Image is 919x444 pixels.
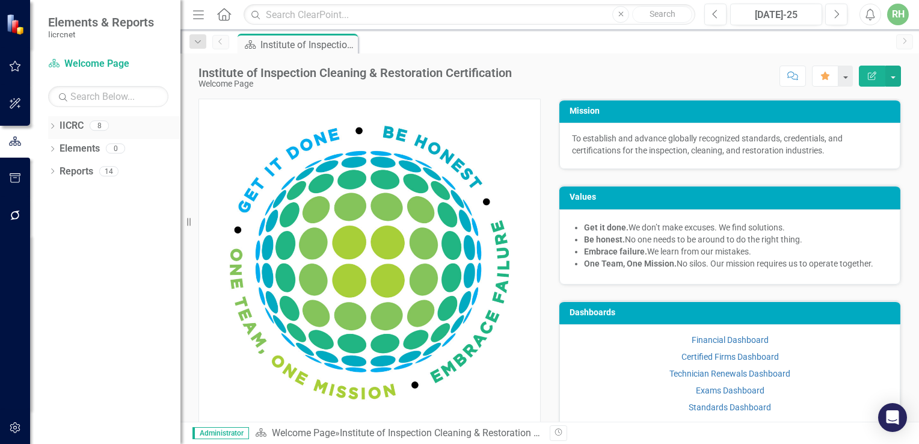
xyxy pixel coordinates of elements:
[584,257,888,270] li: No silos. Our mission requires us to operate together.
[669,369,790,378] a: Technician Renewals Dashboard
[198,66,512,79] div: Institute of Inspection Cleaning & Restoration Certification
[198,79,512,88] div: Welcome Page
[48,57,168,71] a: Welcome Page
[255,427,541,440] div: »
[696,386,764,395] a: Exams Dashboard
[584,245,888,257] li: We learn from our mistakes.
[584,221,888,233] li: We don’t make excuses. We find solutions.
[734,8,818,22] div: [DATE]-25
[584,233,888,245] li: No one needs to be around to do the right thing.
[878,403,907,432] div: Open Intercom Messenger
[90,121,109,131] div: 8
[48,29,154,39] small: Iicrcnet
[192,427,249,439] span: Administrator
[570,308,894,317] h3: Dashboards
[260,37,355,52] div: Institute of Inspection Cleaning & Restoration Certification
[206,99,533,426] img: 100620_IICRC_CoreValues-1024x1024.jpg
[60,142,100,156] a: Elements
[689,402,771,412] a: Standards Dashboard
[650,9,675,19] span: Search
[272,427,335,439] a: Welcome Page
[99,166,118,176] div: 14
[692,335,769,345] a: Financial Dashboard
[60,119,84,133] a: IICRC
[681,352,779,362] a: Certified Firms Dashboard
[584,259,677,268] strong: One Team, One Mission.
[60,165,93,179] a: Reports
[570,193,894,202] h3: Values
[632,6,692,23] button: Search
[584,223,629,232] strong: Get it done.
[730,4,822,25] button: [DATE]-25
[340,427,585,439] div: Institute of Inspection Cleaning & Restoration Certification
[48,86,168,107] input: Search Below...
[244,4,695,25] input: Search ClearPoint...
[48,15,154,29] span: Elements & Reports
[6,13,27,34] img: ClearPoint Strategy
[584,235,625,244] strong: Be honest.
[584,247,647,256] strong: Embrace failure.
[572,132,888,156] p: To establish and advance globally recognized standards, credentials, and certifications for the i...
[106,144,125,154] div: 0
[570,106,894,116] h3: Mission
[887,4,909,25] button: RH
